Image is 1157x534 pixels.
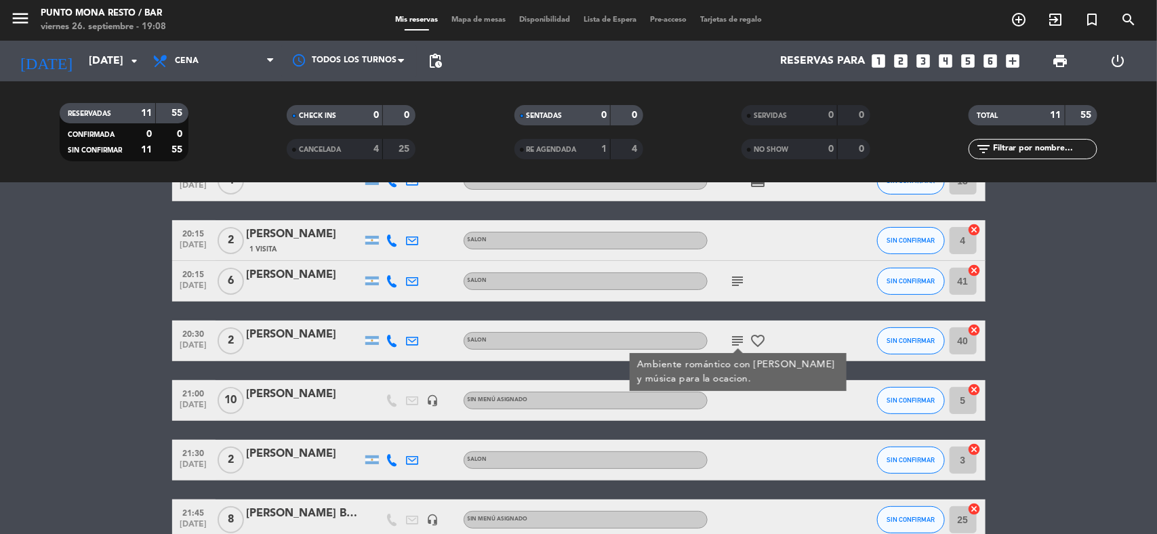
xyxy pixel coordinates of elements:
span: pending_actions [427,53,443,69]
span: SALON [468,457,487,462]
strong: 55 [171,108,185,118]
span: SIN CONFIRMAR [887,337,935,344]
button: SIN CONFIRMAR [877,447,945,474]
strong: 55 [1081,110,1095,120]
strong: 0 [632,110,640,120]
span: CANCELADA [299,146,341,153]
i: looks_one [870,52,888,70]
i: headset_mic [427,514,439,526]
i: arrow_drop_down [126,53,142,69]
span: 2 [218,447,244,474]
span: 2 [218,227,244,254]
span: SERVIDAS [754,112,787,119]
i: subject [730,273,746,289]
span: SALON [468,278,487,283]
span: 2 [218,327,244,354]
span: Reservas para [781,55,866,68]
span: 10 [218,387,244,414]
strong: 0 [828,110,834,120]
i: looks_two [893,52,910,70]
strong: 0 [373,110,379,120]
i: looks_4 [937,52,955,70]
span: 8 [218,506,244,533]
span: RE AGENDADA [527,146,577,153]
div: LOG OUT [1089,41,1147,81]
div: [PERSON_NAME] [247,445,362,463]
span: 20:30 [177,325,211,341]
span: SIN CONFIRMAR [887,456,935,464]
i: cancel [968,502,981,516]
span: print [1052,53,1068,69]
span: Mis reservas [388,16,445,24]
i: add_box [1004,52,1022,70]
div: [PERSON_NAME] [247,226,362,243]
span: TOTAL [977,112,998,119]
span: 20:15 [177,225,211,241]
div: viernes 26. septiembre - 19:08 [41,20,166,34]
button: SIN CONFIRMAR [877,268,945,295]
strong: 25 [399,144,413,154]
strong: 0 [828,144,834,154]
span: 21:30 [177,445,211,460]
span: SIN CONFIRMAR [887,396,935,404]
span: SIN CONFIRMAR [887,277,935,285]
i: power_settings_new [1110,53,1126,69]
i: favorite_border [750,333,767,349]
div: Punto Mona Resto / Bar [41,7,166,20]
span: 6 [218,268,244,295]
span: Sin menú asignado [468,516,528,522]
i: cancel [968,443,981,456]
strong: 0 [405,110,413,120]
span: Mapa de mesas [445,16,512,24]
input: Filtrar por nombre... [992,142,1097,157]
span: Pre-acceso [643,16,693,24]
span: SALON [468,237,487,243]
i: add_circle_outline [1011,12,1027,28]
span: RESERVADAS [68,110,111,117]
i: cancel [968,223,981,237]
strong: 4 [632,144,640,154]
i: cancel [968,323,981,337]
i: subject [730,333,746,349]
span: [DATE] [177,400,211,416]
span: Cena [175,56,199,66]
i: filter_list [975,141,992,157]
span: Lista de Espera [577,16,643,24]
i: looks_6 [982,52,1000,70]
span: SALON [468,337,487,343]
strong: 55 [171,145,185,155]
strong: 0 [859,144,867,154]
span: 20:15 [177,266,211,281]
span: SIN CONFIRMAR [887,237,935,244]
button: SIN CONFIRMAR [877,506,945,533]
button: menu [10,8,31,33]
i: menu [10,8,31,28]
span: 21:00 [177,385,211,400]
span: CHECK INS [299,112,336,119]
span: Tarjetas de regalo [693,16,769,24]
strong: 4 [373,144,379,154]
span: 21:45 [177,504,211,520]
span: NO SHOW [754,146,788,153]
strong: 11 [1051,110,1061,120]
span: 1 Visita [250,244,277,255]
div: [PERSON_NAME] [247,326,362,344]
span: SALON [468,178,487,183]
div: [PERSON_NAME] [247,266,362,284]
strong: 0 [146,129,152,139]
i: search [1120,12,1137,28]
i: cancel [968,264,981,277]
strong: 0 [859,110,867,120]
i: exit_to_app [1047,12,1063,28]
strong: 11 [141,145,152,155]
i: turned_in_not [1084,12,1100,28]
i: looks_5 [960,52,977,70]
span: SIN CONFIRMAR [68,147,122,154]
div: [PERSON_NAME] BY [PERSON_NAME] [247,505,362,522]
strong: 0 [601,110,607,120]
span: [DATE] [177,460,211,476]
button: SIN CONFIRMAR [877,387,945,414]
span: SIN CONFIRMAR [887,516,935,523]
span: CONFIRMADA [68,131,115,138]
button: SIN CONFIRMAR [877,327,945,354]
